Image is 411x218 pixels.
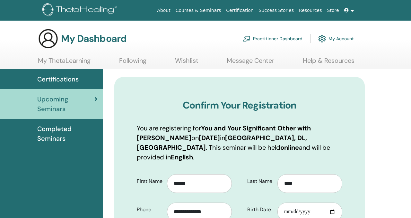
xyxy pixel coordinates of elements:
label: First Name [132,175,167,187]
a: Wishlist [175,57,198,69]
b: [DATE] [199,134,220,142]
span: Upcoming Seminars [37,94,94,114]
a: Store [325,5,342,16]
label: Phone [132,204,167,216]
a: My ThetaLearning [38,57,91,69]
a: Courses & Seminars [173,5,224,16]
a: Following [119,57,146,69]
p: You are registering for on in . This seminar will be held and will be provided in . [137,123,342,162]
b: You and Your Significant Other with [PERSON_NAME] [137,124,311,142]
img: chalkboard-teacher.svg [243,36,250,42]
a: Message Center [227,57,274,69]
label: Last Name [242,175,277,187]
img: cog.svg [318,33,326,44]
img: logo.png [42,3,119,18]
b: English [171,153,193,161]
a: About [154,5,173,16]
a: Resources [296,5,325,16]
label: Birth Date [242,204,277,216]
h3: My Dashboard [61,33,127,44]
img: generic-user-icon.jpg [38,28,58,49]
span: Completed Seminars [37,124,98,143]
a: My Account [318,32,354,46]
h3: Confirm Your Registration [137,100,342,111]
a: Certification [223,5,256,16]
a: Practitioner Dashboard [243,32,302,46]
span: Certifications [37,74,79,84]
b: online [280,143,299,152]
a: Help & Resources [303,57,354,69]
a: Success Stories [256,5,296,16]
